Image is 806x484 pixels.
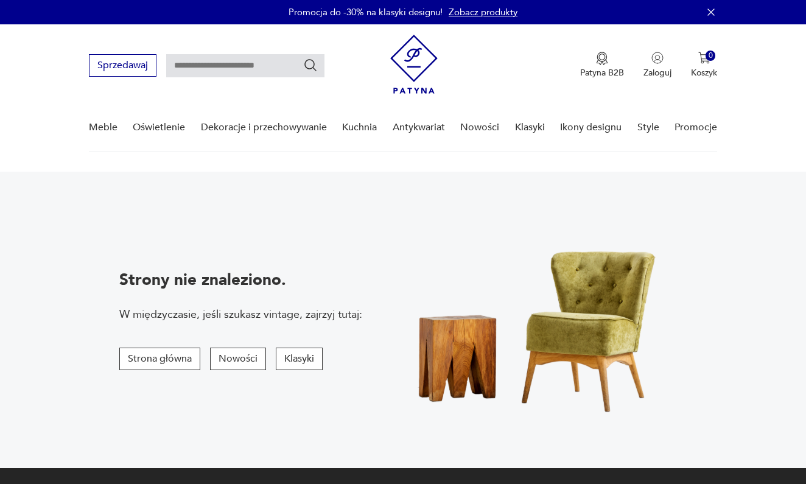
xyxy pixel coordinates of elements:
p: Koszyk [691,67,717,79]
p: W międzyczasie, jeśli szukasz vintage, zajrzyj tutaj: [119,307,362,322]
a: Klasyki [515,104,545,151]
button: Szukaj [303,58,318,72]
a: Nowości [460,104,499,151]
a: Dekoracje i przechowywanie [201,104,327,151]
button: Zaloguj [643,52,671,79]
button: 0Koszyk [691,52,717,79]
p: Zaloguj [643,67,671,79]
a: Meble [89,104,117,151]
a: Kuchnia [342,104,377,151]
a: Ikona medaluPatyna B2B [580,52,624,79]
img: Patyna - sklep z meblami i dekoracjami vintage [390,35,438,94]
button: Nowości [210,348,266,370]
img: Ikonka użytkownika [651,52,664,64]
a: Promocje [675,104,717,151]
a: Zobacz produkty [449,6,517,18]
div: 0 [706,51,716,61]
button: Sprzedawaj [89,54,156,77]
p: Patyna B2B [580,67,624,79]
a: Antykwariat [393,104,445,151]
a: Oświetlenie [133,104,185,151]
p: Promocja do -30% na klasyki designu! [289,6,443,18]
a: Ikony designu [560,104,622,151]
a: Style [637,104,659,151]
img: Ikona medalu [596,52,608,65]
button: Strona główna [119,348,200,370]
p: Strony nie znaleziono. [119,269,362,291]
img: Ikona koszyka [698,52,710,64]
button: Klasyki [276,348,323,370]
img: Fotel [384,211,696,429]
a: Sprzedawaj [89,62,156,71]
button: Patyna B2B [580,52,624,79]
